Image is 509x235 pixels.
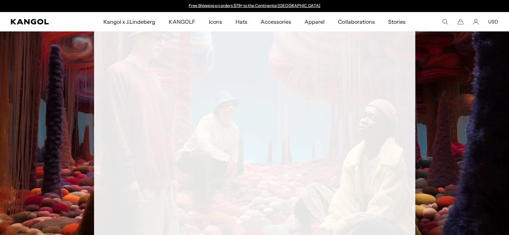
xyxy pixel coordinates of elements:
[298,12,331,31] a: Apparel
[186,3,324,9] div: 1 of 2
[488,19,498,25] button: USD
[236,12,247,31] span: Hats
[473,19,479,25] a: Account
[457,19,463,25] button: Cart
[305,12,325,31] span: Apparel
[442,19,448,25] summary: Search here
[338,12,374,31] span: Collaborations
[189,3,320,8] a: Free Shipping on orders $79+ to the Continental [GEOGRAPHIC_DATA]
[254,12,298,31] a: Accessories
[11,19,68,24] a: Kangol
[209,12,222,31] span: Icons
[388,12,406,31] span: Stories
[103,12,156,31] span: Kangol x J.Lindeberg
[186,3,324,9] slideshow-component: Announcement bar
[229,12,254,31] a: Hats
[186,3,324,9] div: Announcement
[169,12,195,31] span: KANGOLF
[97,12,162,31] a: Kangol x J.Lindeberg
[202,12,229,31] a: Icons
[261,12,291,31] span: Accessories
[331,12,381,31] a: Collaborations
[162,12,202,31] a: KANGOLF
[381,12,412,31] a: Stories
